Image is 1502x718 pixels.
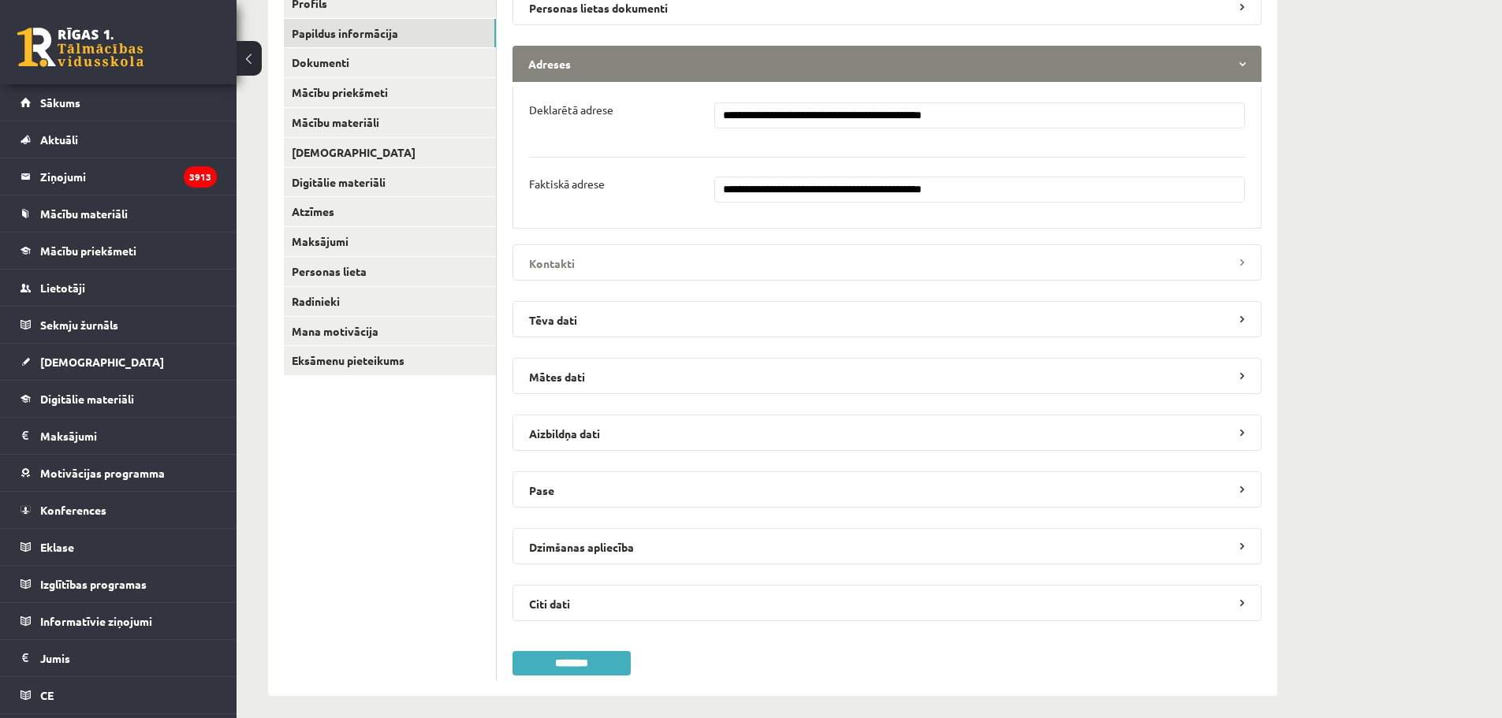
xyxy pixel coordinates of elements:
legend: Tēva dati [512,301,1262,337]
a: CE [20,677,217,713]
p: Deklarētā adrese [529,102,613,117]
a: Mācību materiāli [20,195,217,232]
a: Aktuāli [20,121,217,158]
a: Informatīvie ziņojumi [20,603,217,639]
span: Eklase [40,540,74,554]
a: Papildus informācija [284,19,496,48]
a: Radinieki [284,287,496,316]
legend: Mātes dati [512,358,1262,394]
a: Digitālie materiāli [284,168,496,197]
legend: Adreses [512,46,1262,82]
span: Konferences [40,503,106,517]
span: Sekmju žurnāls [40,318,118,332]
a: Jumis [20,640,217,676]
a: Rīgas 1. Tālmācības vidusskola [17,28,143,67]
a: Izglītības programas [20,566,217,602]
a: [DEMOGRAPHIC_DATA] [284,138,496,167]
span: Aktuāli [40,132,78,147]
a: Motivācijas programma [20,455,217,491]
span: Jumis [40,651,70,665]
a: Maksājumi [20,418,217,454]
a: Eklase [20,529,217,565]
span: Izglītības programas [40,577,147,591]
legend: Dzimšanas apliecība [512,528,1262,564]
legend: Pase [512,471,1262,508]
p: Faktiskā adrese [529,177,605,191]
legend: Ziņojumi [40,158,217,195]
legend: Citi dati [512,585,1262,621]
a: [DEMOGRAPHIC_DATA] [20,344,217,380]
a: Konferences [20,492,217,528]
a: Ziņojumi3913 [20,158,217,195]
legend: Maksājumi [40,418,217,454]
span: Lietotāji [40,281,85,295]
a: Atzīmes [284,197,496,226]
a: Mācību priekšmeti [20,233,217,269]
span: [DEMOGRAPHIC_DATA] [40,355,164,369]
a: Digitālie materiāli [20,381,217,417]
span: CE [40,688,54,702]
span: Informatīvie ziņojumi [40,614,152,628]
a: Personas lieta [284,257,496,286]
span: Sākums [40,95,80,110]
legend: Kontakti [512,244,1262,281]
span: Motivācijas programma [40,466,165,480]
a: Maksājumi [284,227,496,256]
span: Mācību materiāli [40,206,128,221]
a: Mācību priekšmeti [284,78,496,107]
span: Digitālie materiāli [40,392,134,406]
span: Mācību priekšmeti [40,244,136,258]
a: Mācību materiāli [284,108,496,137]
a: Lietotāji [20,270,217,306]
legend: Aizbildņa dati [512,415,1262,451]
a: Sekmju žurnāls [20,307,217,343]
a: Sākums [20,84,217,121]
a: Mana motivācija [284,317,496,346]
a: Dokumenti [284,48,496,77]
a: Eksāmenu pieteikums [284,346,496,375]
i: 3913 [184,166,217,188]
